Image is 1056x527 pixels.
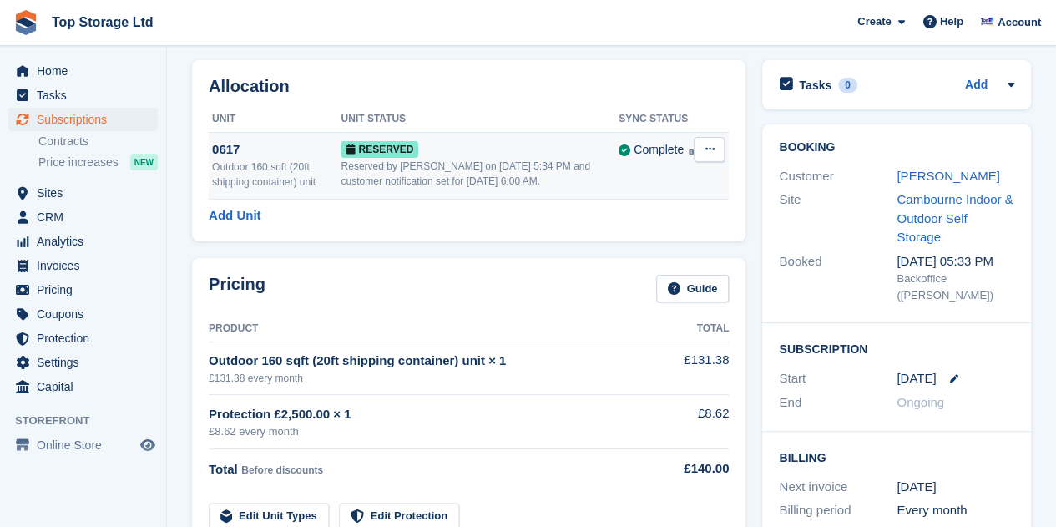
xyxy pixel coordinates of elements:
[838,78,857,93] div: 0
[138,435,158,455] a: Preview store
[634,141,684,159] div: Complete
[8,375,158,398] a: menu
[978,13,995,30] img: Sam Topham
[37,278,137,302] span: Pricing
[37,230,137,253] span: Analytics
[37,375,137,398] span: Capital
[37,433,137,457] span: Online Store
[8,327,158,350] a: menu
[660,342,729,394] td: £131.38
[660,395,729,449] td: £8.62
[45,8,159,36] a: Top Storage Ltd
[209,77,729,96] h2: Allocation
[130,154,158,170] div: NEW
[209,316,660,342] th: Product
[8,278,158,302] a: menu
[660,316,729,342] th: Total
[209,206,260,225] a: Add Unit
[998,14,1041,31] span: Account
[209,405,660,424] div: Protection £2,500.00 × 1
[37,302,137,326] span: Coupons
[209,106,341,133] th: Unit
[8,254,158,277] a: menu
[779,478,897,497] div: Next invoice
[341,106,619,133] th: Unit Status
[897,369,936,388] time: 2025-09-27 00:00:00 UTC
[13,10,38,35] img: stora-icon-8386f47178a22dfd0bd8f6a31ec36ba5ce8667c1dd55bd0f319d3a0aa187defe.svg
[341,141,418,158] span: Reserved
[37,59,137,83] span: Home
[897,169,999,183] a: [PERSON_NAME]
[241,464,323,476] span: Before discounts
[209,371,660,386] div: £131.38 every month
[779,340,1014,357] h2: Subscription
[209,352,660,371] div: Outdoor 160 sqft (20ft shipping container) unit × 1
[212,140,341,160] div: 0617
[8,302,158,326] a: menu
[689,149,694,155] img: icon-info-grey-7440780725fd019a000dd9b08b2336e03edf1995a4989e88bcd33f0948082b44.svg
[37,254,137,277] span: Invoices
[209,462,238,476] span: Total
[8,181,158,205] a: menu
[799,78,831,93] h2: Tasks
[209,423,660,440] div: £8.62 every month
[38,153,158,171] a: Price increases NEW
[897,501,1014,520] div: Every month
[779,393,897,413] div: End
[897,252,1014,271] div: [DATE] 05:33 PM
[779,448,1014,465] h2: Billing
[8,84,158,107] a: menu
[897,395,944,409] span: Ongoing
[38,134,158,149] a: Contracts
[38,155,119,170] span: Price increases
[779,167,897,186] div: Customer
[779,190,897,247] div: Site
[8,108,158,131] a: menu
[209,275,265,302] h2: Pricing
[857,13,891,30] span: Create
[660,459,729,479] div: £140.00
[8,433,158,457] a: menu
[15,413,166,429] span: Storefront
[37,108,137,131] span: Subscriptions
[965,76,988,95] a: Add
[212,160,341,190] div: Outdoor 160 sqft (20ft shipping container) unit
[619,106,694,133] th: Sync Status
[8,205,158,229] a: menu
[8,59,158,83] a: menu
[37,84,137,107] span: Tasks
[940,13,963,30] span: Help
[779,252,897,304] div: Booked
[656,275,730,302] a: Guide
[37,205,137,229] span: CRM
[37,351,137,374] span: Settings
[897,192,1013,244] a: Cambourne Indoor & Outdoor Self Storage
[779,369,897,388] div: Start
[897,478,1014,497] div: [DATE]
[897,271,1014,303] div: Backoffice ([PERSON_NAME])
[341,159,619,189] div: Reserved by [PERSON_NAME] on [DATE] 5:34 PM and customer notification set for [DATE] 6:00 AM.
[37,181,137,205] span: Sites
[8,230,158,253] a: menu
[8,351,158,374] a: menu
[779,501,897,520] div: Billing period
[37,327,137,350] span: Protection
[779,141,1014,155] h2: Booking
